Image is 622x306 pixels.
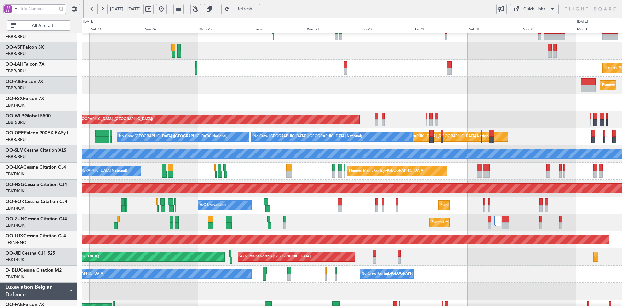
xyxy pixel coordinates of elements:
[6,251,55,255] a: OO-JIDCessna CJ1 525
[6,34,26,40] a: EBBR/BRU
[6,268,62,273] a: D-IBLUCessna Citation M2
[6,240,26,245] a: LFSN/ENC
[414,26,468,33] div: Fri 29
[6,274,24,280] a: EBKT/KJK
[6,79,22,84] span: OO-AIE
[6,199,25,204] span: OO-ROK
[6,234,23,238] span: OO-LUX
[6,68,26,74] a: EBBR/BRU
[6,114,24,118] span: OO-WLP
[6,148,24,153] span: OO-SLM
[6,154,26,160] a: EBBR/BRU
[51,115,153,124] div: Planned Maint [GEOGRAPHIC_DATA] ([GEOGRAPHIC_DATA])
[90,26,144,33] div: Sat 23
[6,131,70,135] a: OO-GPEFalcon 900EX EASy II
[6,182,24,187] span: OO-NSG
[6,217,24,221] span: OO-ZUN
[431,218,507,227] div: Planned Maint Kortrijk-[GEOGRAPHIC_DATA]
[240,252,311,262] div: AOG Maint Kortrijk-[GEOGRAPHIC_DATA]
[253,132,362,142] div: No Crew [GEOGRAPHIC_DATA] ([GEOGRAPHIC_DATA] National)
[6,45,23,50] span: OO-VSF
[6,79,43,84] a: OO-AIEFalcon 7X
[144,26,198,33] div: Sun 24
[6,251,22,255] span: OO-JID
[6,182,67,187] a: OO-NSGCessna Citation CJ4
[6,45,44,50] a: OO-VSFFalcon 8X
[20,4,57,14] input: Trip Number
[6,102,24,108] a: EBKT/KJK
[360,26,414,33] div: Thu 28
[6,165,66,170] a: OO-LXACessna Citation CJ4
[6,205,24,211] a: EBKT/KJK
[6,217,67,221] a: OO-ZUNCessna Citation CJ4
[6,131,24,135] span: OO-GPE
[231,7,258,11] span: Refresh
[362,269,428,279] div: No Crew Kortrijk-[GEOGRAPHIC_DATA]
[349,166,424,176] div: Planned Maint Kortrijk-[GEOGRAPHIC_DATA]
[6,96,44,101] a: OO-FSXFalcon 7X
[6,51,26,57] a: EBBR/BRU
[252,26,306,33] div: Tue 26
[119,132,227,142] div: No Crew [GEOGRAPHIC_DATA] ([GEOGRAPHIC_DATA] National)
[510,4,559,14] button: Quick Links
[110,6,141,12] span: [DATE] - [DATE]
[6,188,24,194] a: EBKT/KJK
[6,62,45,67] a: OO-LAHFalcon 7X
[6,62,23,67] span: OO-LAH
[7,20,70,31] button: All Aircraft
[523,6,545,13] div: Quick Links
[83,19,94,25] div: [DATE]
[306,26,360,33] div: Wed 27
[577,19,588,25] div: [DATE]
[6,234,66,238] a: OO-LUXCessna Citation CJ4
[200,200,226,210] div: A/C Unavailable
[6,119,26,125] a: EBBR/BRU
[6,96,23,101] span: OO-FSX
[221,4,260,14] button: Refresh
[6,268,20,273] span: D-IBLU
[522,26,576,33] div: Sun 31
[6,222,24,228] a: EBKT/KJK
[6,137,26,142] a: EBBR/BRU
[468,26,522,33] div: Sat 30
[17,23,68,28] span: All Aircraft
[198,26,252,33] div: Mon 25
[6,114,51,118] a: OO-WLPGlobal 5500
[6,199,67,204] a: OO-ROKCessna Citation CJ4
[6,171,24,177] a: EBKT/KJK
[6,165,23,170] span: OO-LXA
[6,257,24,263] a: EBKT/KJK
[6,148,66,153] a: OO-SLMCessna Citation XLS
[440,200,516,210] div: Planned Maint Kortrijk-[GEOGRAPHIC_DATA]
[6,85,26,91] a: EBBR/BRU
